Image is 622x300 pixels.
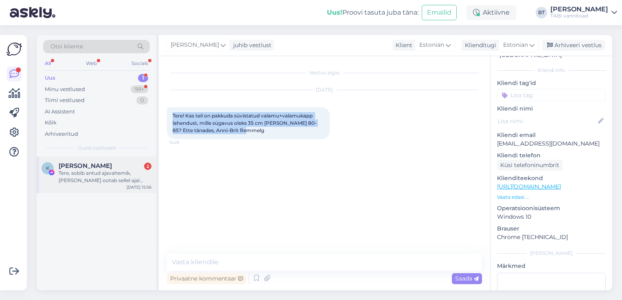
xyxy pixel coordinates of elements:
div: 1 [138,74,148,82]
div: [PERSON_NAME] [550,6,608,13]
div: Tere, sobib antud ajavahemik, [PERSON_NAME] ootab sellel ajal kodus. [STREET_ADDRESS] [59,170,151,184]
span: Estonian [419,41,444,50]
div: 2 [144,163,151,170]
input: Lisa nimi [497,117,596,126]
button: Emailid [422,5,457,20]
div: All [43,58,53,69]
p: Windows 10 [497,213,606,221]
p: Kliendi email [497,131,606,139]
p: Kliendi nimi [497,104,606,113]
div: Socials [130,58,150,69]
span: Tere! Kas teil on pakkuda süvistatud valamu+valamukapp lahendust, mille sügavus oleks 35 cm [PERS... [173,113,317,133]
div: Uus [45,74,55,82]
p: Brauser [497,224,606,233]
b: Uus! [327,9,342,16]
span: Keithi Õunapu [59,162,112,170]
div: [DATE] [167,86,482,93]
div: Proovi tasuta juba täna: [327,8,418,17]
span: [PERSON_NAME] [171,41,219,50]
input: Lisa tag [497,89,606,101]
p: Vaata edasi ... [497,193,606,201]
div: Küsi telefoninumbrit [497,160,563,171]
div: juhib vestlust [230,41,272,50]
p: Kliendi tag'id [497,79,606,87]
p: Kliendi telefon [497,151,606,160]
span: 14:25 [169,139,200,146]
div: Arhiveeritud [45,130,78,138]
div: Klienditugi [462,41,496,50]
p: [EMAIL_ADDRESS][DOMAIN_NAME] [497,139,606,148]
div: BT [536,7,547,18]
div: Privaatne kommentaar [167,273,246,284]
p: Märkmed [497,262,606,270]
div: Web [84,58,99,69]
span: Otsi kliente [50,42,83,51]
div: [DATE] 15:56 [127,184,151,190]
img: Askly Logo [7,41,22,57]
div: Aktiivne [466,5,516,20]
div: Minu vestlused [45,85,85,93]
p: Operatsioonisüsteem [497,204,606,213]
span: Saada [455,275,479,282]
span: Uued vestlused [78,144,116,152]
div: 99+ [131,85,148,93]
div: Vestlus algas [167,69,482,76]
p: Klienditeekond [497,174,606,183]
div: 0 [136,96,148,104]
p: Chrome [TECHNICAL_ID] [497,233,606,241]
div: AI Assistent [45,108,75,116]
div: Arhiveeri vestlus [542,40,605,51]
div: Kliendi info [497,67,606,74]
span: K [46,165,50,171]
div: Tiimi vestlused [45,96,85,104]
a: [URL][DOMAIN_NAME] [497,183,561,190]
span: Estonian [503,41,528,50]
div: [PERSON_NAME] [497,250,606,257]
div: TABI vannitoad [550,13,608,19]
div: Kõik [45,119,57,127]
a: [PERSON_NAME]TABI vannitoad [550,6,617,19]
div: Klient [392,41,412,50]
